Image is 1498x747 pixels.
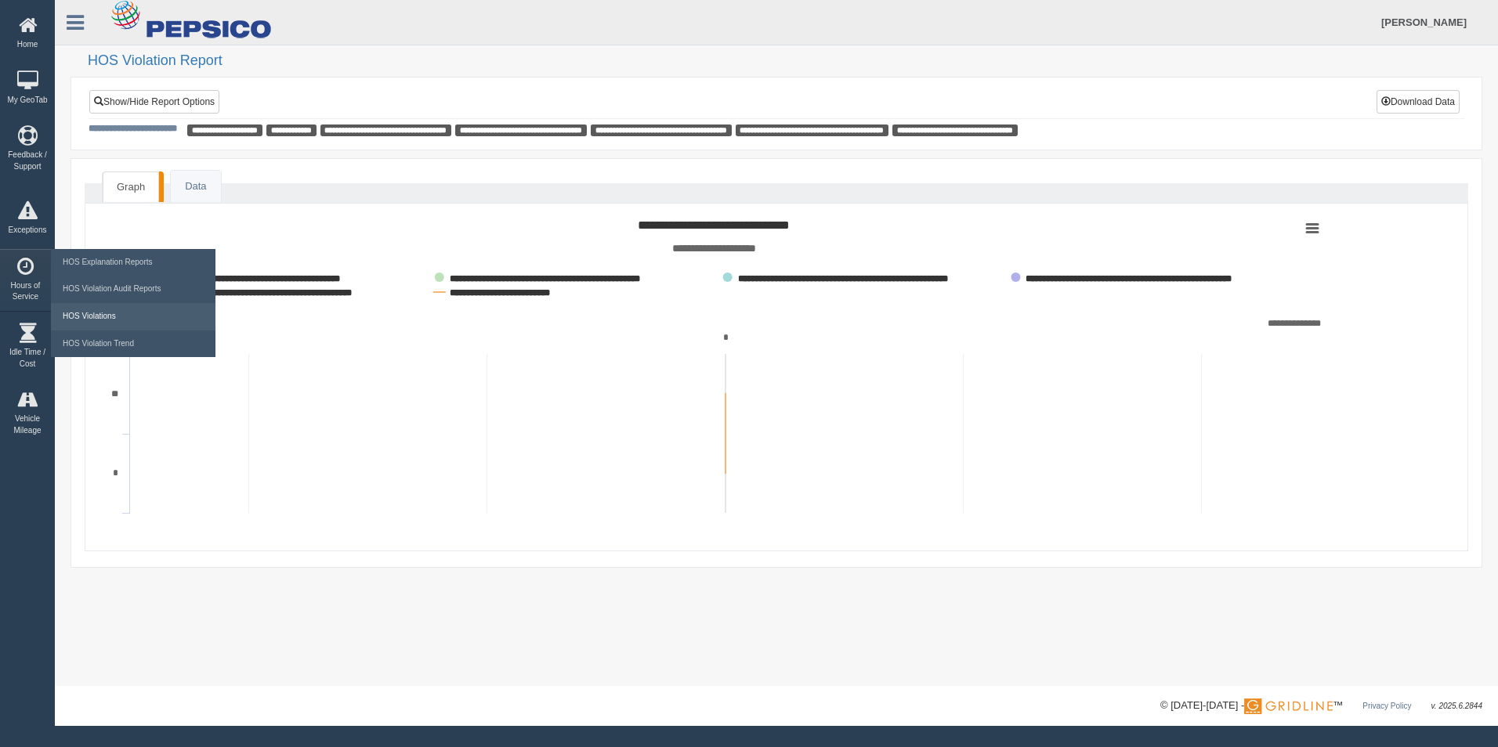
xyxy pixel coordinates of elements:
a: Data [171,171,220,203]
a: Graph [103,171,159,203]
a: Show/Hide Report Options [89,90,219,114]
img: Gridline [1244,698,1333,714]
a: HOS Violation Trend [59,330,208,358]
span: v. 2025.6.2844 [1431,702,1482,710]
a: HOS Violations [59,303,208,330]
a: HOS Violation Audit Reports [59,276,208,303]
a: Privacy Policy [1362,702,1411,710]
a: HOS Explanation Reports [59,249,208,276]
button: Download Data [1377,90,1460,114]
div: © [DATE]-[DATE] - ™ [1160,698,1482,714]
